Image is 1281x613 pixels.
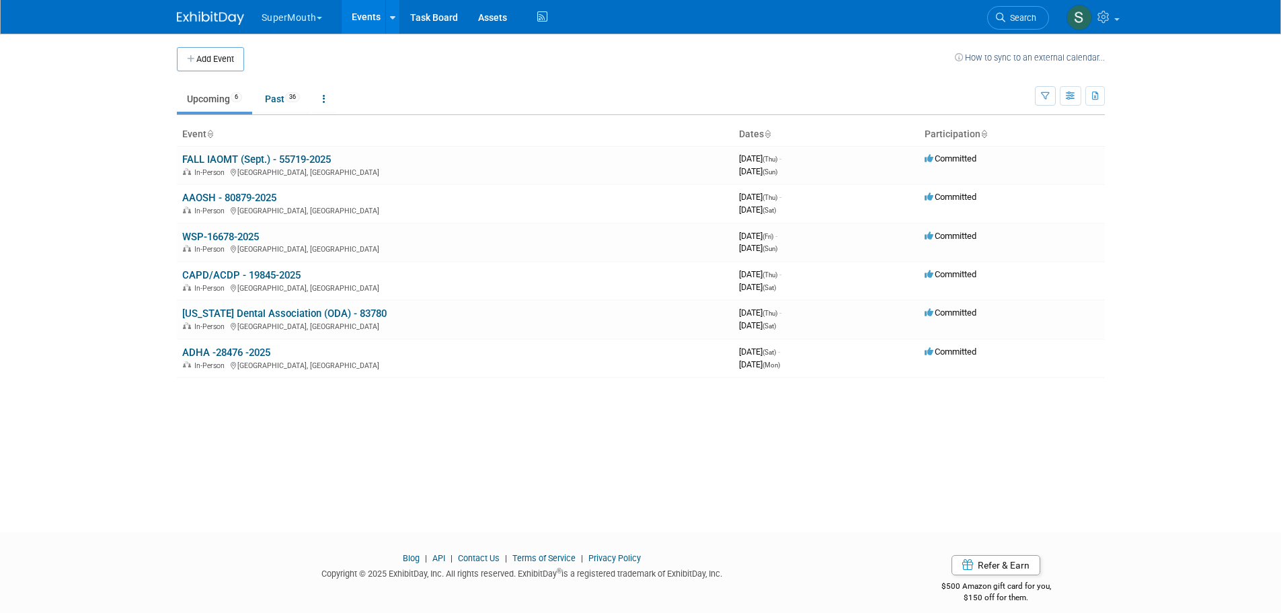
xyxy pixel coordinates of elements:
[588,553,641,563] a: Privacy Policy
[980,129,987,139] a: Sort by Participation Type
[888,572,1105,603] div: $500 Amazon gift card for you,
[739,166,777,176] span: [DATE]
[194,245,229,254] span: In-Person
[182,205,728,215] div: [GEOGRAPHIC_DATA], [GEOGRAPHIC_DATA]
[763,349,776,356] span: (Sat)
[183,168,191,175] img: In-Person Event
[182,153,331,166] a: FALL IAOMT (Sept.) - 55719-2025
[739,243,777,253] span: [DATE]
[739,282,776,292] span: [DATE]
[177,86,252,112] a: Upcoming6
[775,231,777,241] span: -
[206,129,213,139] a: Sort by Event Name
[194,322,229,331] span: In-Person
[182,308,387,320] a: [US_STATE] Dental Association (ODA) - 83780
[763,155,777,163] span: (Thu)
[183,245,191,252] img: In-Person Event
[987,6,1049,30] a: Search
[183,284,191,291] img: In-Person Event
[512,553,576,563] a: Terms of Service
[763,284,776,291] span: (Sat)
[255,86,310,112] a: Past36
[739,231,777,241] span: [DATE]
[183,361,191,368] img: In-Person Event
[177,565,868,580] div: Copyright © 2025 ExhibitDay, Inc. All rights reserved. ExhibitDay is a registered trademark of Ex...
[182,320,728,331] div: [GEOGRAPHIC_DATA], [GEOGRAPHIC_DATA]
[925,269,976,279] span: Committed
[925,308,976,318] span: Committed
[182,359,728,370] div: [GEOGRAPHIC_DATA], [GEOGRAPHIC_DATA]
[458,553,500,563] a: Contact Us
[177,47,244,71] button: Add Event
[182,347,270,359] a: ADHA -28476 -2025
[919,123,1105,146] th: Participation
[182,269,301,281] a: CAPD/ACDP - 19845-2025
[739,192,781,202] span: [DATE]
[739,153,781,164] span: [DATE]
[763,361,780,369] span: (Mon)
[763,168,777,176] span: (Sun)
[925,231,976,241] span: Committed
[739,205,776,215] span: [DATE]
[739,269,781,279] span: [DATE]
[763,310,777,317] span: (Thu)
[739,320,776,330] span: [DATE]
[194,168,229,177] span: In-Person
[194,361,229,370] span: In-Person
[285,92,300,102] span: 36
[763,233,773,240] span: (Fri)
[447,553,456,563] span: |
[432,553,445,563] a: API
[779,308,781,318] span: -
[779,269,781,279] span: -
[763,245,777,252] span: (Sun)
[739,359,780,369] span: [DATE]
[194,284,229,293] span: In-Person
[1066,5,1092,30] img: Samantha Meyers
[403,553,420,563] a: Blog
[182,282,728,293] div: [GEOGRAPHIC_DATA], [GEOGRAPHIC_DATA]
[734,123,919,146] th: Dates
[739,347,780,357] span: [DATE]
[763,194,777,201] span: (Thu)
[557,567,561,575] sup: ®
[182,231,259,243] a: WSP-16678-2025
[502,553,510,563] span: |
[925,192,976,202] span: Committed
[925,347,976,357] span: Committed
[778,347,780,357] span: -
[952,555,1040,575] a: Refer & Earn
[422,553,430,563] span: |
[779,192,781,202] span: -
[182,192,276,204] a: AAOSH - 80879-2025
[925,153,976,164] span: Committed
[177,123,734,146] th: Event
[779,153,781,164] span: -
[183,207,191,213] img: In-Person Event
[763,207,776,214] span: (Sat)
[763,322,776,330] span: (Sat)
[194,207,229,215] span: In-Person
[888,592,1105,604] div: $150 off for them.
[578,553,586,563] span: |
[183,322,191,329] img: In-Person Event
[955,52,1105,63] a: How to sync to an external calendar...
[739,308,781,318] span: [DATE]
[1005,13,1036,23] span: Search
[182,166,728,177] div: [GEOGRAPHIC_DATA], [GEOGRAPHIC_DATA]
[177,11,244,25] img: ExhibitDay
[764,129,771,139] a: Sort by Start Date
[182,243,728,254] div: [GEOGRAPHIC_DATA], [GEOGRAPHIC_DATA]
[763,271,777,279] span: (Thu)
[231,92,242,102] span: 6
